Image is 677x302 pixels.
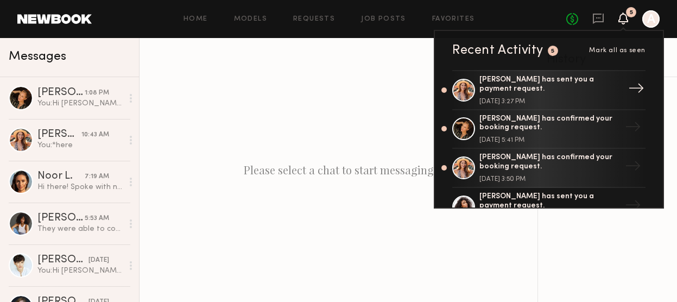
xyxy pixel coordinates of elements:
[589,47,646,54] span: Mark all as seen
[479,75,621,94] div: [PERSON_NAME] has sent you a payment request.
[479,137,621,143] div: [DATE] 5:41 PM
[361,16,406,23] a: Job Posts
[37,129,81,140] div: [PERSON_NAME]
[85,172,109,182] div: 7:19 AM
[551,48,555,54] div: 5
[88,255,109,266] div: [DATE]
[81,130,109,140] div: 10:43 AM
[37,224,123,234] div: They were able to correct it for me! :)
[85,213,109,224] div: 5:53 AM
[452,110,646,149] a: [PERSON_NAME] has confirmed your booking request.[DATE] 5:41 PM→
[184,16,208,23] a: Home
[479,115,621,133] div: [PERSON_NAME] has confirmed your booking request.
[452,44,543,57] div: Recent Activity
[37,255,88,266] div: [PERSON_NAME]
[293,16,335,23] a: Requests
[9,51,66,63] span: Messages
[37,266,123,276] div: You: Hi [PERSON_NAME]- I understand this situation is frustrating, and I truly appreciate your wi...
[621,193,646,221] div: →
[140,38,537,302] div: Please select a chat to start messaging
[37,140,123,150] div: You: *here
[452,70,646,110] a: [PERSON_NAME] has sent you a payment request.[DATE] 3:27 PM→
[432,16,475,23] a: Favorites
[37,87,85,98] div: [PERSON_NAME]
[479,153,621,172] div: [PERSON_NAME] has confirmed your booking request.
[37,171,85,182] div: Noor L.
[642,10,660,28] a: A
[621,154,646,182] div: →
[621,115,646,143] div: →
[452,149,646,188] a: [PERSON_NAME] has confirmed your booking request.[DATE] 3:50 PM→
[624,76,649,104] div: →
[479,192,621,211] div: [PERSON_NAME] has sent you a payment request.
[479,176,621,183] div: [DATE] 3:50 PM
[234,16,267,23] a: Models
[630,10,633,16] div: 5
[452,188,646,227] a: [PERSON_NAME] has sent you a payment request.→
[37,213,85,224] div: [PERSON_NAME]
[479,98,621,105] div: [DATE] 3:27 PM
[85,88,109,98] div: 1:08 PM
[37,182,123,192] div: Hi there! Spoke with new book, they told me they’ve adjusted it. Sorry for any inconvenience.
[37,98,123,109] div: You: Hi [PERSON_NAME]- that is correct. To clarify, the $440 on your deal memo includes both your...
